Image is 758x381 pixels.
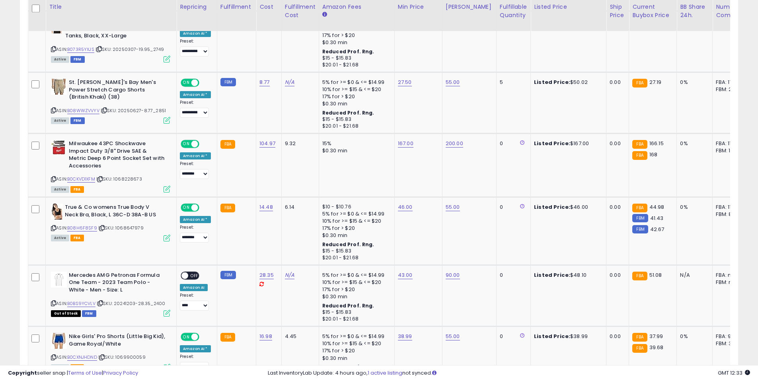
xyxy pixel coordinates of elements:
[181,334,191,340] span: ON
[718,369,750,377] span: 2025-08-15 12:33 GMT
[82,310,96,317] span: FBM
[632,151,647,160] small: FBA
[446,78,460,86] a: 55.00
[322,55,388,62] div: $15 - $15.83
[322,248,388,255] div: $15 - $15.83
[70,235,84,241] span: FBA
[101,107,166,114] span: | SKU: 20250627-8.77_2851
[322,272,388,279] div: 5% for >= $0 & <= $14.99
[322,210,388,218] div: 5% for >= $0 & <= $14.99
[398,203,413,211] a: 46.00
[259,140,275,148] a: 104.97
[322,309,388,316] div: $15 - $15.83
[322,204,388,210] div: $10 - $10.76
[650,214,664,222] span: 41.43
[51,17,170,62] div: ASIN:
[180,152,211,159] div: Amazon AI *
[446,3,493,11] div: [PERSON_NAME]
[649,332,663,340] span: 37.99
[446,140,463,148] a: 200.00
[322,93,388,100] div: 17% for > $20
[322,355,388,362] div: $0.30 min
[632,344,647,353] small: FBA
[285,3,316,19] div: Fulfillment Cost
[67,46,94,53] a: B073R5YXJS
[268,369,750,377] div: Last InventoryLab Update: 4 hours ago, not synced.
[534,203,570,211] b: Listed Price:
[716,140,742,147] div: FBA: 11
[51,235,69,241] span: All listings currently available for purchase on Amazon
[98,225,144,231] span: | SKU: 1068647979
[51,204,170,241] div: ASIN:
[51,79,170,123] div: ASIN:
[8,369,37,377] strong: Copyright
[69,333,166,350] b: Nike Girls' Pro Shorts (Little Big Kid), Game Royal/White
[220,140,235,149] small: FBA
[67,225,97,231] a: B08H6F8SF9
[322,123,388,130] div: $20.01 - $21.68
[322,302,374,309] b: Reduced Prof. Rng.
[285,333,313,340] div: 4.45
[69,140,166,171] b: Milwaukee 43PC Shockwave Impact Duty 3/8" Drive SAE & Metric Deep 6 Point Socket Set with Accesso...
[180,161,211,179] div: Preset:
[500,79,524,86] div: 5
[446,271,460,279] a: 90.00
[680,79,706,86] div: 0%
[51,140,170,192] div: ASIN:
[180,284,208,291] div: Amazon AI
[534,271,570,279] b: Listed Price:
[610,79,623,86] div: 0.00
[322,62,388,68] div: $20.01 - $21.68
[680,204,706,211] div: 0%
[67,107,99,114] a: B08WWZVVYV
[534,140,600,147] div: $167.00
[259,271,274,279] a: 28.35
[70,56,85,63] span: FBM
[398,332,412,340] a: 38.99
[180,30,211,37] div: Amazon AI *
[259,332,272,340] a: 16.98
[95,46,164,52] span: | SKU: 20250307-19.95_2749
[716,3,745,19] div: Num of Comp.
[198,80,211,86] span: OFF
[180,39,211,56] div: Preset:
[500,3,527,19] div: Fulfillable Quantity
[51,79,67,95] img: 31HURZVs4IL._SL40_.jpg
[70,186,84,193] span: FBA
[500,272,524,279] div: 0
[97,300,165,307] span: | SKU: 20241203-28.35_2400
[680,3,709,19] div: BB Share 24h.
[198,204,211,211] span: OFF
[67,354,97,361] a: B0CXNJHDND
[181,80,191,86] span: ON
[398,140,413,148] a: 167.00
[649,203,664,211] span: 44.98
[610,3,625,19] div: Ship Price
[180,293,211,311] div: Preset:
[534,333,600,340] div: $38.99
[534,272,600,279] div: $48.10
[285,271,294,279] a: N/A
[632,272,647,280] small: FBA
[322,116,388,123] div: $15 - $15.83
[68,369,102,377] a: Terms of Use
[51,272,170,316] div: ASIN:
[632,79,647,87] small: FBA
[51,272,67,288] img: 31E3E3WPzgL._SL40_.jpg
[180,100,211,118] div: Preset:
[632,140,647,149] small: FBA
[680,272,706,279] div: N/A
[649,140,664,147] span: 166.15
[322,48,374,55] b: Reduced Prof. Rng.
[610,272,623,279] div: 0.00
[534,332,570,340] b: Listed Price:
[180,345,211,352] div: Amazon AI *
[180,225,211,243] div: Preset:
[322,32,388,39] div: 17% for > $20
[534,204,600,211] div: $46.00
[534,78,570,86] b: Listed Price:
[322,347,388,354] div: 17% for > $20
[680,333,706,340] div: 0%
[180,354,211,372] div: Preset:
[51,333,67,349] img: 41V1e+ozVnL._SL40_.jpg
